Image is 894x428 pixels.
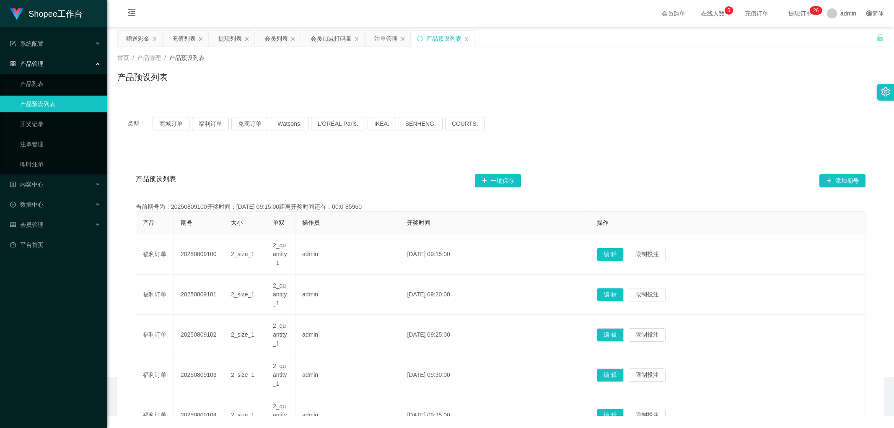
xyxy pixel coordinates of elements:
[10,40,44,47] span: 系统配置
[876,34,884,42] i: 图标: unlock
[400,36,405,42] i: 图标: close
[597,328,624,342] button: 编 辑
[273,282,287,306] span: 2_quantity_1
[152,36,157,42] i: 图标: close
[629,409,666,422] button: 限制投注
[10,10,83,17] a: Shopee工作台
[10,202,16,208] i: 图标: check-circle-o
[127,117,153,130] span: 类型：
[697,10,729,16] span: 在线人数
[881,87,890,96] i: 图标: setting
[399,117,443,130] button: SENHENG.
[136,315,174,355] td: 福利订单
[725,6,733,15] sup: 5
[20,136,101,153] a: 注单管理
[629,288,666,301] button: 限制投注
[231,412,254,418] span: 2_size_1
[231,291,254,298] span: 2_size_1
[629,248,666,261] button: 限制投注
[816,6,819,15] p: 6
[153,117,189,130] button: 商城订单
[132,54,134,61] span: /
[10,60,44,67] span: 产品管理
[198,36,203,42] i: 图标: close
[174,275,224,315] td: 20250809101
[10,201,44,208] span: 数据中心
[143,219,155,226] span: 产品
[126,31,150,47] div: 赠送彩金
[400,355,590,395] td: [DATE] 09:30:00
[10,41,16,47] i: 图标: form
[117,71,168,83] h1: 产品预设列表
[273,242,287,266] span: 2_quantity_1
[20,96,101,112] a: 产品预设列表
[114,397,887,406] div: 2021
[464,36,469,42] i: 图标: close
[407,219,430,226] span: 开奖时间
[597,409,624,422] button: 编 辑
[117,0,146,27] i: 图标: menu-fold
[20,116,101,132] a: 开奖记录
[172,31,196,47] div: 充值列表
[368,117,396,130] button: IKEA.
[117,54,129,61] span: 首页
[192,117,229,130] button: 福利订单
[302,219,320,226] span: 操作员
[137,54,161,61] span: 产品管理
[417,36,423,42] i: 图标: sync
[174,234,224,275] td: 20250809100
[10,61,16,67] i: 图标: appstore-o
[164,54,166,61] span: /
[10,181,44,188] span: 内容中心
[629,328,666,342] button: 限制投注
[426,31,461,47] div: 产品预设列表
[181,219,192,226] span: 期号
[264,31,288,47] div: 会员列表
[400,315,590,355] td: [DATE] 09:25:00
[290,36,295,42] i: 图标: close
[629,368,666,382] button: 限制投注
[374,31,398,47] div: 注单管理
[218,31,242,47] div: 提现列表
[10,182,16,187] i: 图标: profile
[295,275,400,315] td: admin
[400,275,590,315] td: [DATE] 09:20:00
[136,174,176,187] span: 产品预设列表
[597,219,609,226] span: 操作
[295,355,400,395] td: admin
[10,8,23,20] img: logo.9652507e.png
[174,355,224,395] td: 20250809103
[819,174,865,187] button: 图标: plus添加期号
[136,355,174,395] td: 福利订单
[866,10,872,16] i: 图标: global
[311,117,365,130] button: L'ORÉAL Paris.
[273,363,287,387] span: 2_quantity_1
[136,234,174,275] td: 福利订单
[29,0,83,27] h1: Shopee工作台
[271,117,308,130] button: Watsons.
[400,234,590,275] td: [DATE] 09:15:00
[244,36,249,42] i: 图标: close
[231,117,268,130] button: 兑现订单
[295,315,400,355] td: admin
[273,219,285,226] span: 单双
[728,6,731,15] p: 5
[741,10,772,16] span: 充值订单
[10,221,44,228] span: 会员管理
[813,6,816,15] p: 2
[597,248,624,261] button: 编 辑
[273,403,287,427] span: 2_quantity_1
[20,156,101,173] a: 即时注单
[311,31,352,47] div: 会员加减打码量
[169,54,205,61] span: 产品预设列表
[174,315,224,355] td: 20250809102
[597,288,624,301] button: 编 辑
[810,6,822,15] sup: 26
[354,36,359,42] i: 图标: close
[10,222,16,228] i: 图标: table
[231,219,243,226] span: 大小
[273,322,287,347] span: 2_quantity_1
[231,331,254,338] span: 2_size_1
[136,202,865,211] div: 当前期号为：20250809100开奖时间：[DATE] 09:15:00距离开奖时间还有：00:0-85960
[10,236,101,253] a: 图标: dashboard平台首页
